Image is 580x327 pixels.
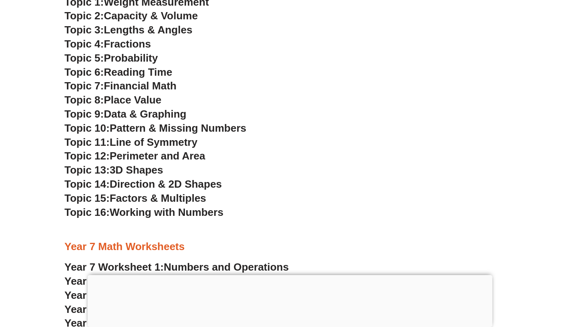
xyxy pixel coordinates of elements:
span: Probability [104,52,158,64]
span: Topic 10: [64,122,110,134]
iframe: Chat Widget [442,236,580,327]
span: Topic 5: [64,52,104,64]
a: Topic 4:Fractions [64,38,151,50]
span: 3D Shapes [110,164,163,176]
a: Topic 6:Reading Time [64,66,172,78]
a: Topic 15:Factors & Multiples [64,192,206,204]
a: Year 7 Worksheet 2:Fractions [64,275,211,287]
span: Topic 12: [64,150,110,162]
span: Direction & 2D Shapes [110,178,222,190]
span: Lengths & Angles [104,24,193,36]
span: Topic 2: [64,10,104,22]
span: Year 7 Worksheet 3: [64,289,164,301]
a: Topic 3:Lengths & Angles [64,24,193,36]
iframe: Advertisement [88,275,493,325]
span: Topic 7: [64,80,104,92]
a: Topic 11:Line of Symmetry [64,136,197,148]
a: Topic 16:Working with Numbers [64,206,224,218]
span: Topic 9: [64,108,104,120]
a: Topic 5:Probability [64,52,158,64]
span: Topic 13: [64,164,110,176]
span: Year 7 Worksheet 4: [64,303,164,315]
a: Topic 14:Direction & 2D Shapes [64,178,222,190]
span: Line of Symmetry [110,136,197,148]
span: Topic 14: [64,178,110,190]
span: Perimeter and Area [110,150,205,162]
span: Topic 6: [64,66,104,78]
a: Topic 10:Pattern & Missing Numbers [64,122,246,134]
span: Topic 3: [64,24,104,36]
span: Year 7 Worksheet 2: [64,275,164,287]
a: Year 7 Worksheet 3:Percentages [64,289,226,301]
span: Factors & Multiples [110,192,206,204]
a: Topic 2:Capacity & Volume [64,10,198,22]
span: Topic 11: [64,136,110,148]
span: Reading Time [104,66,172,78]
span: Place Value [104,94,162,106]
span: Working with Numbers [110,206,223,218]
span: Topic 15: [64,192,110,204]
span: Data & Graphing [104,108,186,120]
span: Fractions [104,38,151,50]
span: Topic 4: [64,38,104,50]
span: Topic 16: [64,206,110,218]
h3: Year 7 Math Worksheets [64,240,516,254]
span: Numbers and Operations [164,261,289,273]
a: Topic 9:Data & Graphing [64,108,186,120]
a: Topic 7:Financial Math [64,80,176,92]
span: Capacity & Volume [104,10,198,22]
a: Topic 12:Perimeter and Area [64,150,205,162]
span: Year 7 Worksheet 1: [64,261,164,273]
span: Topic 8: [64,94,104,106]
a: Topic 13:3D Shapes [64,164,163,176]
span: Pattern & Missing Numbers [110,122,246,134]
span: Financial Math [104,80,176,92]
a: Year 7 Worksheet 1:Numbers and Operations [64,261,289,273]
a: Year 7 Worksheet 4:Introduction of Algebra [64,303,279,315]
a: Topic 8:Place Value [64,94,162,106]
